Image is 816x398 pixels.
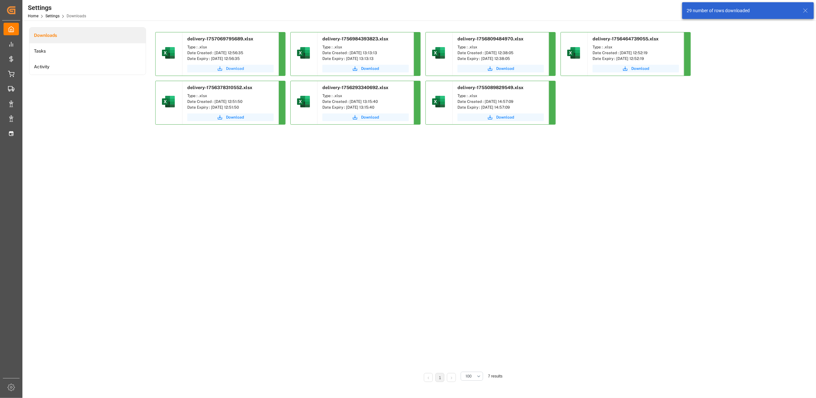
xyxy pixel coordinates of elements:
span: 100 [465,373,472,379]
span: delivery-1757069795689.xlsx [187,36,253,41]
div: Date Created : [DATE] 12:38:05 [457,50,544,56]
span: Download [226,66,244,71]
button: Download [322,65,409,72]
li: 1 [435,373,444,382]
span: Download [631,66,649,71]
div: Type : .xlsx [457,44,544,50]
img: microsoft-excel-2019--v1.png [566,45,581,61]
div: Type : .xlsx [187,44,274,50]
div: Type : .xlsx [457,93,544,99]
span: Download [496,66,514,71]
span: delivery-1756293340692.xlsx [322,85,388,90]
button: Download [593,65,679,72]
span: Download [361,114,379,120]
button: Download [457,113,544,121]
img: microsoft-excel-2019--v1.png [431,94,446,109]
div: Date Created : [DATE] 14:57:09 [457,99,544,104]
span: delivery-1756984393823.xlsx [322,36,388,41]
span: delivery-1756464739055.xlsx [593,36,658,41]
a: Downloads [29,28,146,43]
div: Date Created : [DATE] 12:56:35 [187,50,274,56]
div: Type : .xlsx [593,44,679,50]
a: Home [28,14,38,18]
li: Next Page [447,373,456,382]
div: Date Expiry : [DATE] 13:13:13 [322,56,409,62]
button: Download [457,65,544,72]
img: microsoft-excel-2019--v1.png [161,45,176,61]
div: Date Expiry : [DATE] 12:38:05 [457,56,544,62]
img: microsoft-excel-2019--v1.png [296,94,311,109]
button: Download [322,113,409,121]
span: delivery-1755089829549.xlsx [457,85,523,90]
div: 29 number of rows downloaded [687,7,797,14]
div: Date Created : [DATE] 12:52:19 [593,50,679,56]
li: Previous Page [424,373,433,382]
span: delivery-1756378310552.xlsx [187,85,252,90]
div: Type : .xlsx [322,44,409,50]
div: Date Created : [DATE] 13:13:13 [322,50,409,56]
a: 1 [439,376,441,380]
div: Date Created : [DATE] 13:15:40 [322,99,409,104]
a: Settings [45,14,60,18]
button: Download [187,113,274,121]
div: Date Expiry : [DATE] 14:57:09 [457,104,544,110]
div: Date Created : [DATE] 12:51:50 [187,99,274,104]
a: Activity [29,59,146,75]
span: 7 results [488,374,502,378]
div: Type : .xlsx [187,93,274,99]
div: Date Expiry : [DATE] 12:52:19 [593,56,679,62]
img: microsoft-excel-2019--v1.png [431,45,446,61]
div: Date Expiry : [DATE] 12:56:35 [187,56,274,62]
div: Type : .xlsx [322,93,409,99]
span: Download [226,114,244,120]
div: Settings [28,3,86,12]
button: open menu [461,372,483,381]
img: microsoft-excel-2019--v1.png [296,45,311,61]
a: Tasks [29,43,146,59]
div: Date Expiry : [DATE] 12:51:50 [187,104,274,110]
span: Download [496,114,514,120]
span: Download [361,66,379,71]
button: Download [187,65,274,72]
span: delivery-1756809484970.xlsx [457,36,523,41]
div: Date Expiry : [DATE] 13:15:40 [322,104,409,110]
img: microsoft-excel-2019--v1.png [161,94,176,109]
